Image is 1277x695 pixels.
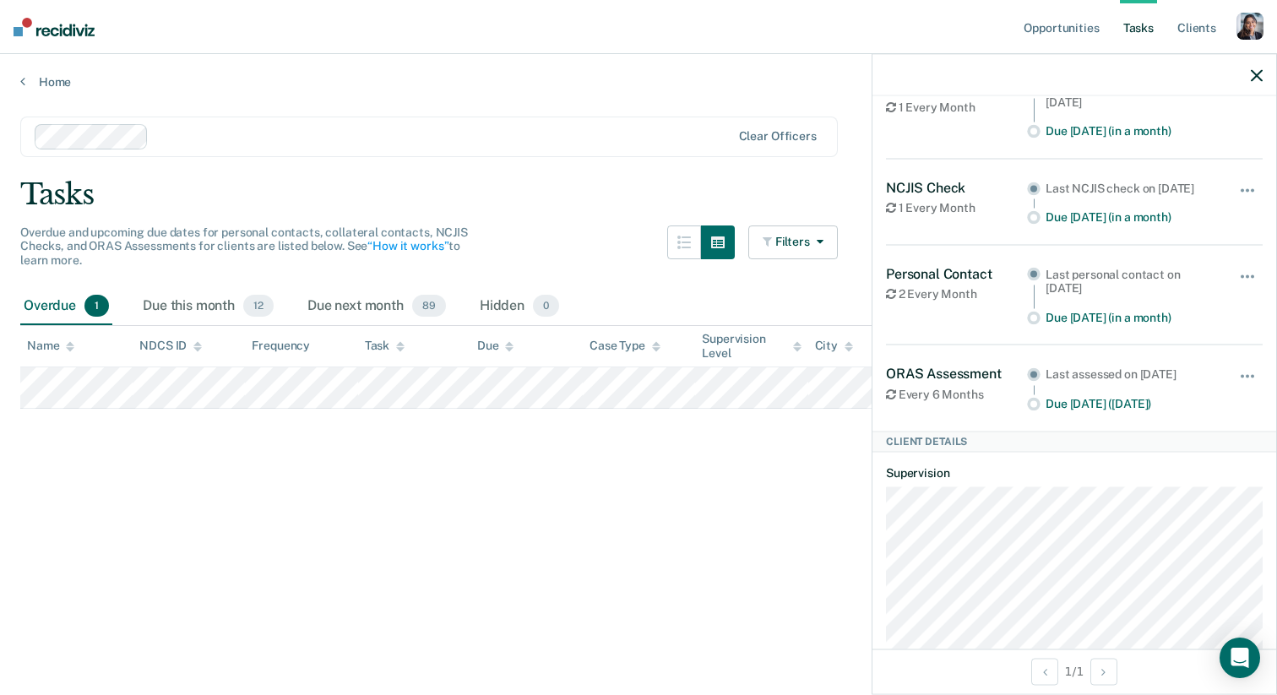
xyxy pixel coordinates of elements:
[1046,311,1215,325] div: Due [DATE] (in a month)
[748,225,838,259] button: Filters
[304,288,449,325] div: Due next month
[739,129,817,144] div: Clear officers
[886,100,1027,115] div: 1 Every Month
[533,295,559,317] span: 0
[476,288,562,325] div: Hidden
[14,18,95,36] img: Recidiviz
[815,339,853,353] div: City
[243,295,274,317] span: 12
[886,265,1027,281] div: Personal Contact
[84,295,109,317] span: 1
[1046,181,1215,195] div: Last NCJIS check on [DATE]
[1031,658,1058,685] button: Previous Client
[139,339,202,353] div: NDCS ID
[477,339,514,353] div: Due
[139,288,277,325] div: Due this month
[590,339,660,353] div: Case Type
[886,387,1027,401] div: Every 6 Months
[20,74,1257,90] a: Home
[702,332,801,361] div: Supervision Level
[886,366,1027,382] div: ORAS Assessment
[886,286,1027,301] div: 2 Every Month
[365,339,405,353] div: Task
[1046,367,1215,382] div: Last assessed on [DATE]
[1046,210,1215,225] div: Due [DATE] (in a month)
[1220,638,1260,678] div: Open Intercom Messenger
[886,465,1263,480] dt: Supervision
[252,339,310,353] div: Frequency
[20,288,112,325] div: Overdue
[1046,124,1215,138] div: Due [DATE] (in a month)
[1046,267,1215,296] div: Last personal contact on [DATE]
[1046,397,1215,411] div: Due [DATE] ([DATE])
[20,225,468,268] span: Overdue and upcoming due dates for personal contacts, collateral contacts, NCJIS Checks, and ORAS...
[20,177,1257,212] div: Tasks
[872,649,1276,693] div: 1 / 1
[886,179,1027,195] div: NCJIS Check
[1090,658,1117,685] button: Next Client
[367,239,448,252] a: “How it works”
[872,432,1276,452] div: Client Details
[412,295,446,317] span: 89
[886,200,1027,214] div: 1 Every Month
[27,339,74,353] div: Name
